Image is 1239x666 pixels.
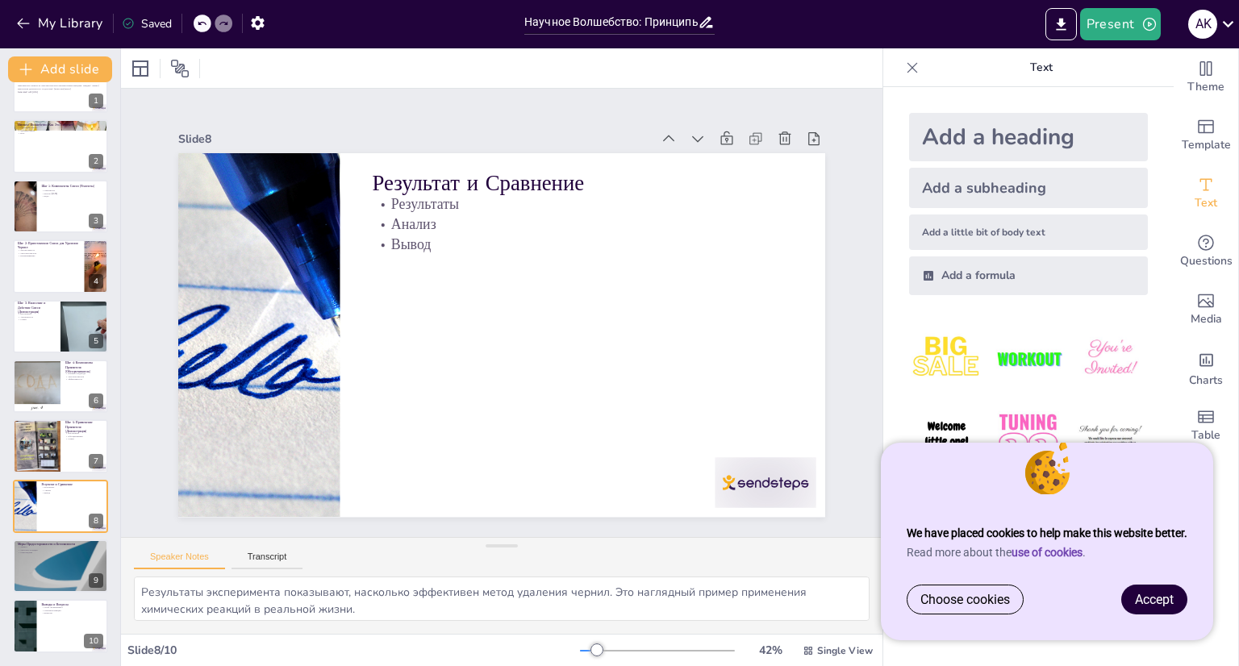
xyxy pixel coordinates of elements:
p: Перемешивание [18,255,80,258]
span: Questions [1180,252,1233,270]
div: Slide 8 / 10 [127,643,580,658]
div: Add a subheading [909,168,1148,208]
div: 42 % [751,643,790,658]
img: 1.jpeg [909,321,984,396]
a: use of cookies [1012,546,1083,559]
span: Text [1195,194,1217,212]
textarea: Результаты эксперимента показывают, насколько эффективен метод удаления чернил. Это наглядный при... [134,577,870,621]
img: 6.jpeg [1073,402,1148,477]
strong: We have placed cookies to help make this website better. [907,527,1187,539]
p: Итог [18,131,103,135]
div: 10 [13,599,108,652]
p: Эффективность [65,378,103,381]
div: Saved [122,16,172,31]
div: Layout [127,56,153,81]
div: Add a formula [909,256,1148,295]
div: 6 [13,360,108,413]
p: Перекись водорода [65,372,103,375]
p: Generated with [URL] [18,90,103,94]
div: 10 [84,634,103,648]
p: Научное Волшебство: Как Это Работает? [18,122,103,127]
div: Add a table [1174,397,1238,455]
div: 5 [89,334,103,348]
p: Окислитель [41,189,103,192]
div: 5 [13,300,108,353]
button: Speaker Notes [134,552,225,569]
div: 3 [89,214,103,228]
p: Чистая емкость [18,249,80,252]
p: Шаг 4: Компоненты Проявителя (Обесцвечиватель) [65,360,103,374]
p: Сушка [18,318,56,321]
div: Get real-time input from your audience [1174,223,1238,281]
p: Анализ [41,489,103,492]
p: Уксусная кислота [18,252,80,255]
p: Вывод [387,210,803,317]
span: Charts [1189,372,1223,389]
p: Результаты [41,485,103,489]
span: Table [1191,427,1220,444]
span: Single View [817,644,873,657]
div: Add images, graphics, shapes or video [1174,281,1238,339]
p: Шаг 5: Применение Проявителя (Демонстрация) [65,421,103,435]
div: 2 [89,154,103,169]
span: Choose cookies [920,592,1010,607]
button: Present [1080,8,1161,40]
span: Template [1182,136,1231,154]
span: Position [170,59,190,78]
p: Шаг 3: Нанесение и Действие Смеси (Демонстрация) [18,301,56,314]
div: Add text boxes [1174,164,1238,223]
p: Практическое занятие по окислительно-восстановительным реакциям. Предмет: Химия / Внеурочная деят... [18,85,103,90]
p: Выводы и Вопросы [41,601,103,606]
div: 3 [13,180,108,233]
img: 3.jpeg [1073,321,1148,396]
p: Результат и Сравнение [41,481,103,486]
p: Марганцовка [18,552,103,555]
div: Add a heading [909,113,1148,161]
img: 4.jpeg [909,402,984,477]
p: Вопросы [41,611,103,614]
div: Add a little bit of body text [909,214,1148,250]
p: Успех эксперимента [41,606,103,609]
div: Add ready made slides [1174,106,1238,164]
div: 7 [13,419,108,472]
p: Вывод [41,491,103,494]
div: 4 [89,274,103,289]
p: Text [925,48,1158,87]
p: Уксусная эссенция [18,548,103,552]
p: Результаты [395,170,811,277]
p: Удаление пятна [18,128,103,131]
div: 1 [13,60,108,113]
p: Сушка [65,438,103,441]
button: A K [1188,8,1217,40]
span: Accept [1135,592,1174,607]
div: 1 [89,94,103,108]
p: Шаг 2: Приготовление Смеси для Удаления Чернил [18,241,80,250]
p: Уксусная кислота [65,375,103,378]
div: Add charts and graphs [1174,339,1238,397]
input: Insert title [524,10,698,34]
div: Slide 8 [220,69,686,181]
span: Theme [1187,78,1224,96]
a: Accept [1122,585,1187,614]
div: A K [1188,10,1217,39]
div: 9 [13,539,108,593]
div: Change the overall theme [1174,48,1238,106]
div: 7 [89,454,103,468]
p: Read more about the . [907,546,1187,559]
p: Защита [18,545,103,548]
div: 8 [89,514,103,528]
div: 9 [89,573,103,588]
div: 4 [13,239,108,293]
p: Анализ [391,189,807,297]
div: 2 [13,119,108,173]
div: 8 [13,480,108,533]
div: 6 [89,393,103,408]
button: My Library [12,10,110,36]
a: Choose cookies [907,585,1023,614]
p: Меры Предосторожности и Безопасности [18,542,103,547]
p: Инструмент [65,432,103,435]
img: 5.jpeg [991,402,1066,477]
p: Основная реакция [41,608,103,611]
p: Шаг 1: Компоненты Смеси (Реагенты) [41,184,103,189]
p: Окисление чернил [18,126,103,129]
